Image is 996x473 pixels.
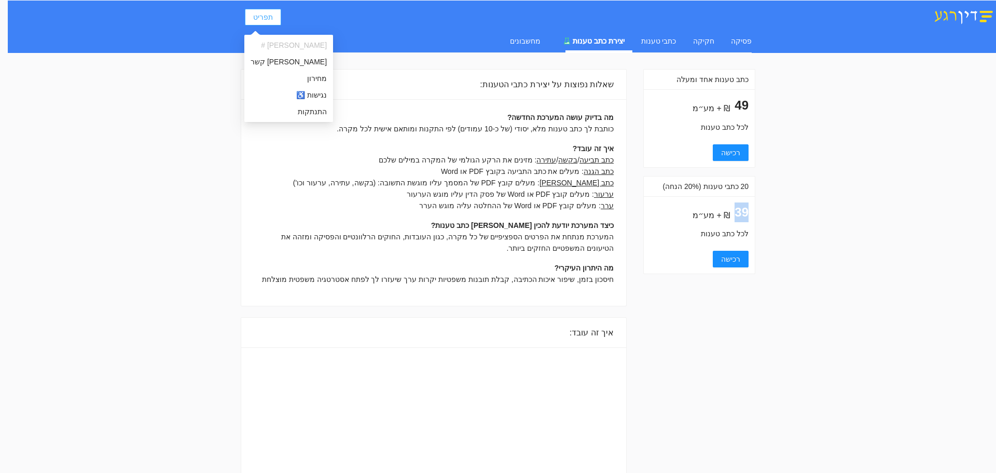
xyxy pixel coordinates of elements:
[601,201,614,210] u: ערר
[731,35,752,47] div: פסיקה
[735,98,749,112] span: 49
[507,113,614,121] b: מה בדיוק עושה המערכת החדשה?
[573,144,614,153] b: איך זה עובד?
[254,188,614,200] div: : מעלים קובץ PDF או Word של פסק הדין עליו מוגש הערעור
[650,228,749,239] div: לכל כתב טענות
[254,200,614,211] div: : מעלים קובץ PDF או Word של ההחלטה עליה מוגש הערר
[555,264,614,272] b: מה היתרון העיקרי?
[254,154,614,166] div: / / : מזינים את הרקע הגולמי של המקרה במילים שלכם
[254,274,614,285] div: חיסכון בזמן, שיפור איכות הכתיבה, קבלת תובנות משפטיות יקרות ערך שיעזרו לך לפתח אסטרטגיה משפטית מוצלחת
[539,179,614,187] u: כתב [PERSON_NAME]
[693,35,714,47] div: חקיקה
[245,9,281,25] button: תפריט
[735,205,749,219] span: 39
[713,144,749,161] button: רכישה
[931,7,996,24] img: דין רגע
[558,156,577,164] u: בקשה
[254,166,614,177] div: : מעלים את כתב התביעה בקובץ PDF או Word
[254,318,614,347] div: איך זה עובד:
[510,35,541,47] div: מחשבונים
[573,37,625,45] span: יצירת כתב טענות
[536,156,556,164] u: עתירה
[431,221,614,229] b: כיצד המערכת יודעת להכין [PERSON_NAME] כתב טענות?
[254,177,614,188] div: : מעלים קובץ PDF של המסמך עליו מוגשת התשובה: (בקשה, עתירה, ערעור וכו')
[721,253,740,265] span: רכישה
[721,147,740,158] span: רכישה
[594,190,614,198] u: ערעור
[641,35,676,47] div: כתבי טענות
[254,123,614,134] div: כותבת לך כתב טענות מלא, יסודי (של כ-10 עמודים) לפי התקנות ומותאם אישית לכל מקרה.
[693,104,730,113] span: ₪ + מע״מ
[253,11,273,23] span: תפריט
[650,70,749,89] div: כתב טענות אחד ומעלה
[584,167,614,175] u: כתב הגנה
[254,231,614,254] div: המערכת מנתחת את הפרטים הספציפיים של כל מקרה, כגון העובדות, החוקים הרלוונטיים והפסיקה ומזהה את הטי...
[713,251,749,267] button: רכישה
[579,156,614,164] u: כתב תביעה
[650,177,749,196] div: 20 כתבי טענות (20% הנחה)
[693,211,730,220] span: ₪ + מע״מ
[650,121,749,133] div: לכל כתב טענות
[563,37,571,45] span: experiment
[254,70,614,99] div: שאלות נפוצות על יצירת כתבי הטענות:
